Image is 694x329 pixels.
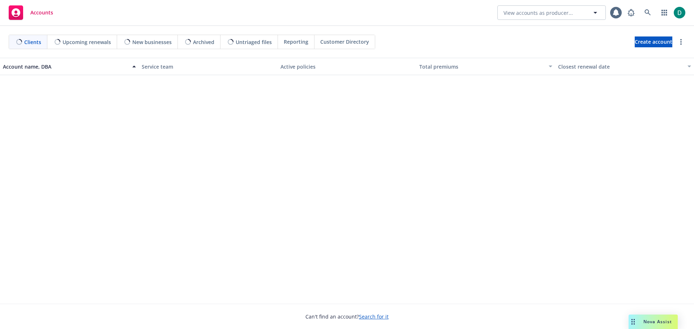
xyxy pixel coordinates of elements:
span: Clients [24,38,41,46]
img: photo [674,7,685,18]
span: Reporting [284,38,308,46]
span: Customer Directory [320,38,369,46]
a: Search for it [359,313,389,320]
div: Service team [142,63,275,70]
span: Can't find an account? [305,313,389,320]
a: Switch app [657,5,672,20]
span: Nova Assist [643,319,672,325]
button: Total premiums [416,58,555,75]
div: Account name, DBA [3,63,128,70]
button: View accounts as producer... [497,5,606,20]
button: Nova Assist [629,315,678,329]
button: Closest renewal date [555,58,694,75]
span: New businesses [132,38,172,46]
span: Accounts [30,10,53,16]
span: View accounts as producer... [504,9,573,17]
span: Upcoming renewals [63,38,111,46]
button: Active policies [278,58,416,75]
a: more [677,38,685,46]
button: Service team [139,58,278,75]
div: Active policies [280,63,414,70]
div: Total premiums [419,63,544,70]
a: Search [641,5,655,20]
span: Untriaged files [236,38,272,46]
div: Drag to move [629,315,638,329]
span: Create account [635,35,672,49]
div: Closest renewal date [558,63,683,70]
span: Archived [193,38,214,46]
a: Accounts [6,3,56,23]
a: Create account [635,36,672,47]
a: Report a Bug [624,5,638,20]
